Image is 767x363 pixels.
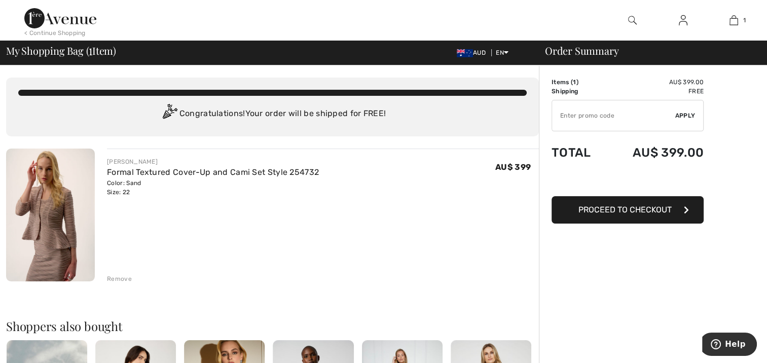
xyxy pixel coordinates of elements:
[729,14,738,26] img: My Bag
[457,49,473,57] img: Australian Dollar
[552,100,675,131] input: Promo code
[552,78,606,87] td: Items ( )
[552,135,606,170] td: Total
[702,333,757,358] iframe: Opens a widget where you can find more information
[533,46,761,56] div: Order Summary
[6,149,95,281] img: Formal Textured Cover-Up and Cami Set Style 254732
[89,43,92,56] span: 1
[107,178,319,197] div: Color: Sand Size: 22
[578,205,672,214] span: Proceed to Checkout
[24,8,96,28] img: 1ère Avenue
[606,87,704,96] td: Free
[552,170,704,193] iframe: PayPal
[107,274,132,283] div: Remove
[496,49,508,56] span: EN
[24,28,86,38] div: < Continue Shopping
[18,104,527,124] div: Congratulations! Your order will be shipped for FREE!
[6,320,539,332] h2: Shoppers also bought
[495,162,531,172] span: AU$ 399
[675,111,696,120] span: Apply
[6,46,116,56] span: My Shopping Bag ( Item)
[679,14,687,26] img: My Info
[628,14,637,26] img: search the website
[606,135,704,170] td: AU$ 399.00
[552,196,704,224] button: Proceed to Checkout
[743,16,746,25] span: 1
[107,167,319,177] a: Formal Textured Cover-Up and Cami Set Style 254732
[552,87,606,96] td: Shipping
[606,78,704,87] td: AU$ 399.00
[457,49,490,56] span: AUD
[573,79,576,86] span: 1
[671,14,696,27] a: Sign In
[709,14,758,26] a: 1
[107,157,319,166] div: [PERSON_NAME]
[159,104,179,124] img: Congratulation2.svg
